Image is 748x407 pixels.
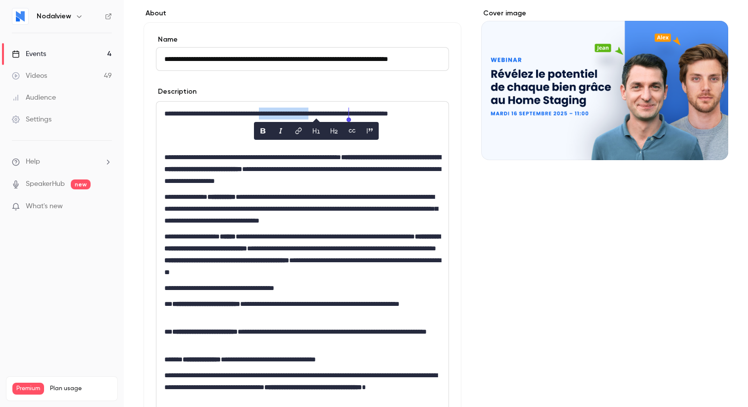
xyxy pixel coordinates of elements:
[12,49,46,59] div: Events
[12,115,51,124] div: Settings
[12,8,28,24] img: Nodalview
[156,35,449,45] label: Name
[362,123,378,139] button: blockquote
[12,383,44,395] span: Premium
[273,123,289,139] button: italic
[12,71,47,81] div: Videos
[26,157,40,167] span: Help
[100,202,112,211] iframe: Noticeable Trigger
[71,179,91,189] span: new
[481,8,728,160] section: Cover image
[481,8,728,18] label: Cover image
[291,123,306,139] button: link
[50,385,111,393] span: Plan usage
[255,123,271,139] button: bold
[12,157,112,167] li: help-dropdown-opener
[26,179,65,189] a: SpeakerHub
[37,11,71,21] h6: Nodalview
[26,201,63,212] span: What's new
[12,93,56,103] div: Audience
[144,8,461,18] label: About
[156,87,197,97] label: Description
